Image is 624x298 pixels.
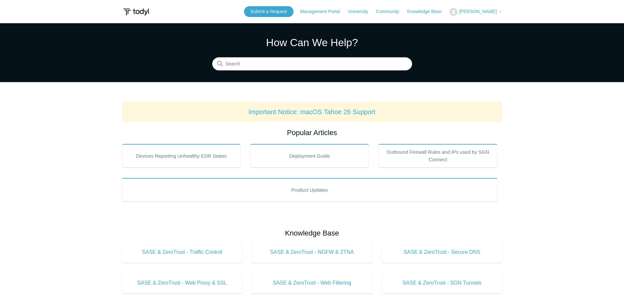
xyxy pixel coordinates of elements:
span: SASE & ZeroTrust - Web Proxy & SSL [132,279,233,287]
a: Outbound Firewall Rules and IPs used by SGN Connect [379,144,497,167]
button: [PERSON_NAME] [449,8,502,16]
a: Devices Reporting Unhealthy EDR States [122,144,241,167]
a: SASE & ZeroTrust - Web Proxy & SSL [122,272,242,293]
h1: How Can We Help? [212,35,412,50]
a: Management Portal [300,8,347,15]
span: [PERSON_NAME] [459,9,497,14]
a: Community [376,8,406,15]
a: University [348,8,374,15]
h2: Knowledge Base [122,228,502,238]
a: Product Updates [122,178,497,202]
a: Submit a Request [244,6,293,17]
a: SASE & ZeroTrust - Traffic Control [122,242,242,263]
a: Knowledge Base [407,8,448,15]
a: SASE & ZeroTrust - Web Filtering [252,272,372,293]
a: Deployment Guide [250,144,369,167]
a: SASE & ZeroTrust - Secure DNS [382,242,502,263]
span: SASE & ZeroTrust - NGFW & ZTNA [262,248,362,256]
input: Search [212,58,412,71]
a: SASE & ZeroTrust - SGN Tunnels [382,272,502,293]
span: SASE & ZeroTrust - Web Filtering [262,279,362,287]
span: SASE & ZeroTrust - Secure DNS [392,248,492,256]
a: SASE & ZeroTrust - NGFW & ZTNA [252,242,372,263]
span: SASE & ZeroTrust - Traffic Control [132,248,233,256]
span: SASE & ZeroTrust - SGN Tunnels [392,279,492,287]
a: Important Notice: macOS Tahoe 26 Support [249,108,376,115]
img: Todyl Support Center Help Center home page [122,6,150,18]
h2: Popular Articles [122,127,502,138]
